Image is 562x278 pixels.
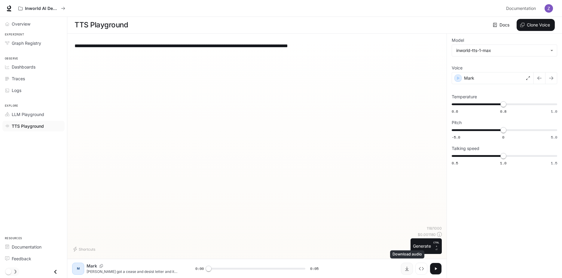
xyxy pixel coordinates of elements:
[310,266,319,272] span: 0:05
[2,109,65,120] a: LLM Playground
[401,263,413,275] button: Download audio
[506,5,536,12] span: Documentation
[433,241,439,252] p: ⏎
[500,109,506,114] span: 0.8
[2,85,65,96] a: Logs
[456,47,547,53] div: inworld-tts-1-max
[452,135,460,140] span: -5.0
[551,135,557,140] span: 5.0
[452,109,458,114] span: 0.6
[2,121,65,131] a: TTS Playground
[12,75,25,82] span: Traces
[73,264,83,273] div: M
[2,19,65,29] a: Overview
[5,268,11,275] span: Dark mode toggle
[452,95,477,99] p: Temperature
[72,244,98,254] button: Shortcuts
[75,19,128,31] h1: TTS Playground
[452,38,464,42] p: Model
[87,269,181,274] p: [PERSON_NAME] got a cease and desist letter and it said that it is making the platform unsafe whi...
[16,2,68,14] button: All workspaces
[25,6,59,11] p: Inworld AI Demos
[2,253,65,264] a: Feedback
[452,45,557,56] div: inworld-tts-1-max
[97,264,105,268] button: Copy Voice ID
[551,160,557,166] span: 1.5
[12,40,41,46] span: Graph Registry
[2,242,65,252] a: Documentation
[12,123,44,129] span: TTS Playground
[545,4,553,13] img: User avatar
[12,244,41,250] span: Documentation
[12,21,30,27] span: Overview
[500,160,506,166] span: 1.0
[390,250,424,258] div: Download audio
[551,109,557,114] span: 1.0
[452,160,458,166] span: 0.5
[418,232,436,237] p: $ 0.001180
[2,62,65,72] a: Dashboards
[49,266,62,278] button: Close drawer
[464,75,474,81] p: Mark
[502,135,504,140] span: 0
[87,263,97,269] p: Mark
[452,121,462,125] p: Pitch
[12,87,21,93] span: Logs
[427,226,442,231] p: 118 / 1000
[12,255,31,262] span: Feedback
[504,2,540,14] a: Documentation
[452,146,479,151] p: Talking speed
[415,263,427,275] button: Inspect
[12,111,44,118] span: LLM Playground
[12,64,35,70] span: Dashboards
[517,19,555,31] button: Clone Voice
[2,38,65,48] a: Graph Registry
[411,238,442,254] button: GenerateCTRL +⏎
[543,2,555,14] button: User avatar
[433,241,439,248] p: CTRL +
[492,19,512,31] a: Docs
[452,66,463,70] p: Voice
[195,266,204,272] span: 0:00
[2,73,65,84] a: Traces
